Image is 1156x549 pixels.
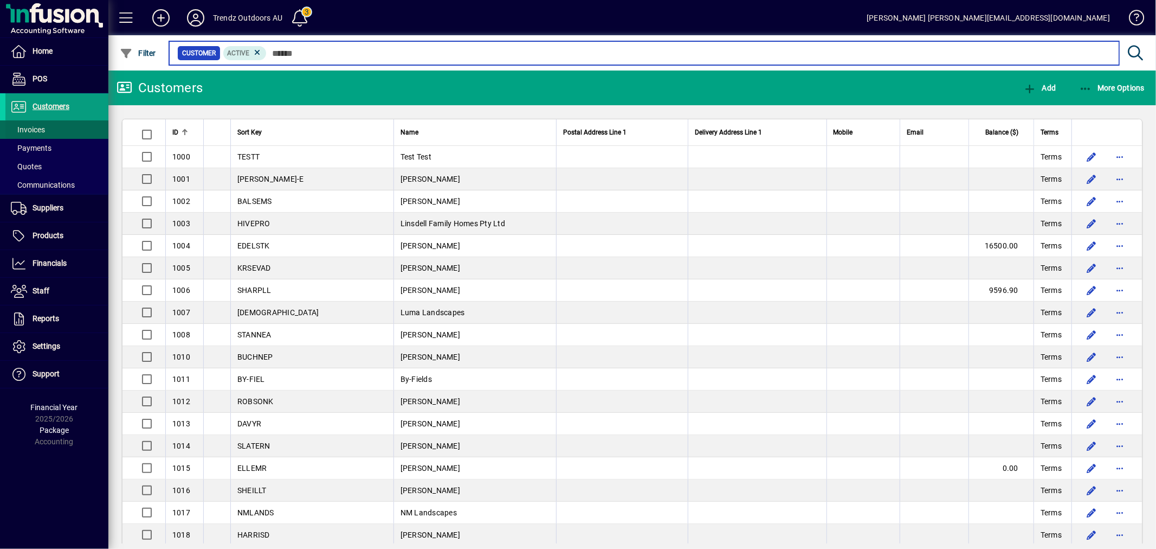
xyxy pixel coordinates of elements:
[1083,282,1100,299] button: Edit
[401,286,460,295] span: [PERSON_NAME]
[1111,237,1128,254] button: More options
[172,219,190,228] span: 1003
[867,9,1110,27] div: [PERSON_NAME] [PERSON_NAME][EMAIL_ADDRESS][DOMAIN_NAME]
[172,375,190,384] span: 1011
[1041,507,1062,518] span: Terms
[33,314,59,323] span: Reports
[1111,437,1128,455] button: More options
[237,308,319,317] span: [DEMOGRAPHIC_DATA]
[1111,282,1128,299] button: More options
[1083,459,1100,477] button: Edit
[33,231,63,240] span: Products
[401,397,460,406] span: [PERSON_NAME]
[237,264,271,272] span: KRSEVAD
[1083,193,1100,210] button: Edit
[213,9,282,27] div: Trendz Outdoors AU
[1041,196,1062,207] span: Terms
[237,152,260,161] span: TESTT
[1041,463,1062,474] span: Terms
[401,126,550,138] div: Name
[172,197,190,206] span: 1002
[907,126,962,138] div: Email
[172,152,190,161] span: 1000
[237,375,265,384] span: BY-FIEL
[5,305,108,333] a: Reports
[1083,237,1100,254] button: Edit
[144,8,178,28] button: Add
[237,197,272,206] span: BALSEMS
[1111,215,1128,232] button: More options
[1083,415,1100,432] button: Edit
[237,286,272,295] span: SHARPLL
[237,126,262,138] span: Sort Key
[1111,371,1128,388] button: More options
[1041,126,1058,138] span: Terms
[1111,459,1128,477] button: More options
[1021,78,1058,98] button: Add
[1041,374,1062,385] span: Terms
[401,486,460,495] span: [PERSON_NAME]
[11,181,75,189] span: Communications
[695,126,762,138] span: Delivery Address Line 1
[5,157,108,176] a: Quotes
[401,508,457,517] span: NM Landscapes
[1083,371,1100,388] button: Edit
[401,330,460,339] span: [PERSON_NAME]
[834,126,853,138] span: Mobile
[33,74,47,83] span: POS
[1083,215,1100,232] button: Edit
[33,259,67,267] span: Financials
[1111,326,1128,343] button: More options
[11,144,51,152] span: Payments
[401,442,460,450] span: [PERSON_NAME]
[1083,148,1100,165] button: Edit
[5,333,108,360] a: Settings
[834,126,893,138] div: Mobile
[172,308,190,317] span: 1007
[1083,526,1100,544] button: Edit
[1041,263,1062,273] span: Terms
[1083,170,1100,188] button: Edit
[11,125,45,134] span: Invoices
[401,419,460,428] span: [PERSON_NAME]
[968,235,1034,257] td: 16500.00
[1083,504,1100,521] button: Edit
[172,397,190,406] span: 1012
[401,241,460,250] span: [PERSON_NAME]
[1111,504,1128,521] button: More options
[985,126,1018,138] span: Balance ($)
[11,162,42,171] span: Quotes
[401,375,432,384] span: By-Fields
[5,222,108,250] a: Products
[401,175,460,183] span: [PERSON_NAME]
[172,442,190,450] span: 1014
[237,219,270,228] span: HIVEPRO
[1041,485,1062,496] span: Terms
[5,361,108,388] a: Support
[33,47,53,55] span: Home
[33,369,60,378] span: Support
[401,464,460,473] span: [PERSON_NAME]
[1041,218,1062,229] span: Terms
[1041,174,1062,184] span: Terms
[1111,393,1128,410] button: More options
[1111,482,1128,499] button: More options
[33,102,69,111] span: Customers
[1041,307,1062,318] span: Terms
[1111,415,1128,432] button: More options
[237,241,270,250] span: EDELSTK
[5,120,108,139] a: Invoices
[401,126,418,138] span: Name
[1083,482,1100,499] button: Edit
[401,264,460,272] span: [PERSON_NAME]
[33,286,49,295] span: Staff
[237,330,272,339] span: STANNEA
[1041,529,1062,540] span: Terms
[1041,441,1062,451] span: Terms
[33,203,63,212] span: Suppliers
[5,278,108,305] a: Staff
[5,195,108,222] a: Suppliers
[5,139,108,157] a: Payments
[1083,304,1100,321] button: Edit
[976,126,1028,138] div: Balance ($)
